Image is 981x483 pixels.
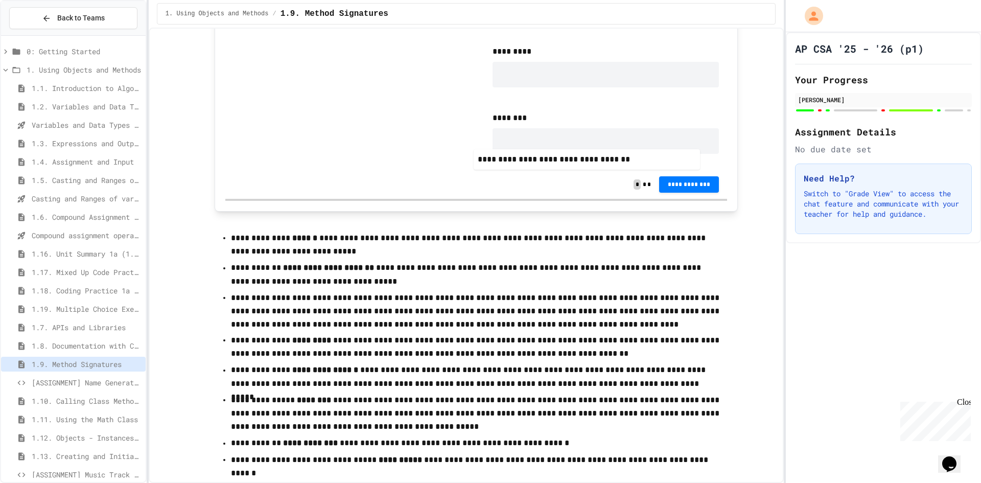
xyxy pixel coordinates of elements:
span: 1.5. Casting and Ranges of Values [32,175,142,186]
span: 1.7. APIs and Libraries [32,322,142,333]
span: Compound assignment operators - Quiz [32,230,142,241]
span: 1.13. Creating and Initializing Objects: Constructors [32,451,142,462]
span: 1.19. Multiple Choice Exercises for Unit 1a (1.1-1.6) [32,304,142,314]
span: 1.11. Using the Math Class [32,414,142,425]
span: 1.12. Objects - Instances of Classes [32,432,142,443]
span: [ASSIGNMENT] Music Track Creator (LO4) [32,469,142,480]
span: 1.18. Coding Practice 1a (1.1-1.6) [32,285,142,296]
span: 1.8. Documentation with Comments and Preconditions [32,340,142,351]
span: 1.9. Method Signatures [281,8,388,20]
span: 1.17. Mixed Up Code Practice 1.1-1.6 [32,267,142,278]
span: 1.1. Introduction to Algorithms, Programming, and Compilers [32,83,142,94]
button: Back to Teams [9,7,137,29]
div: [PERSON_NAME] [798,95,969,104]
iframe: chat widget [896,398,971,441]
h2: Your Progress [795,73,972,87]
h1: AP CSA '25 - '26 (p1) [795,41,924,56]
span: Back to Teams [57,13,105,24]
p: Switch to "Grade View" to access the chat feature and communicate with your teacher for help and ... [804,189,963,219]
span: 1.4. Assignment and Input [32,156,142,167]
span: 1.10. Calling Class Methods [32,396,142,406]
iframe: chat widget [938,442,971,473]
span: 1.2. Variables and Data Types [32,101,142,112]
span: 1.9. Method Signatures [32,359,142,370]
span: [ASSIGNMENT] Name Generator Tool (LO5) [32,377,142,388]
div: Chat with us now!Close [4,4,71,65]
span: 1.16. Unit Summary 1a (1.1-1.6) [32,248,142,259]
h3: Need Help? [804,172,963,185]
span: 1.6. Compound Assignment Operators [32,212,142,222]
span: 1. Using Objects and Methods [166,10,269,18]
span: Variables and Data Types - Quiz [32,120,142,130]
span: Casting and Ranges of variables - Quiz [32,193,142,204]
div: No due date set [795,143,972,155]
span: / [272,10,276,18]
h2: Assignment Details [795,125,972,139]
span: 1. Using Objects and Methods [27,64,142,75]
div: My Account [794,4,826,28]
span: 0: Getting Started [27,46,142,57]
span: 1.3. Expressions and Output [New] [32,138,142,149]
